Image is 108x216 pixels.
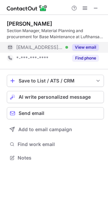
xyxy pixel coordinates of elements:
button: Reveal Button [72,44,99,51]
img: ContactOut v5.3.10 [7,4,47,12]
span: Add to email campaign [18,127,72,132]
button: save-profile-one-click [7,75,104,87]
button: Reveal Button [72,55,99,62]
div: [PERSON_NAME] [7,20,52,27]
span: Send email [19,111,44,116]
div: Save to List / ATS / CRM [19,78,92,83]
span: Notes [18,155,101,161]
button: Notes [7,153,104,163]
div: Section Manager, Material Planning and procurement for Base Maintenance at Lufthansa [GEOGRAPHIC_... [7,28,104,40]
button: Find work email [7,140,104,149]
span: AI write personalized message [19,94,91,100]
button: Send email [7,107,104,119]
span: Find work email [18,141,101,147]
button: Add to email campaign [7,123,104,136]
button: AI write personalized message [7,91,104,103]
span: [EMAIL_ADDRESS][DOMAIN_NAME] [16,44,63,50]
